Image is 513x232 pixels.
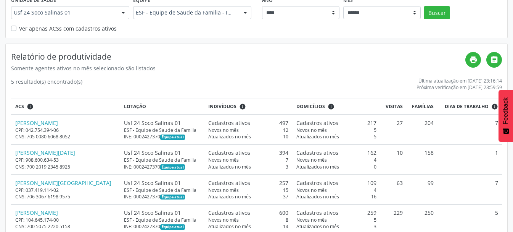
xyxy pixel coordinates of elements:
[124,164,200,170] div: INE: 0002427370
[380,174,407,204] td: 63
[208,179,250,187] span: Cadastros ativos
[208,217,288,223] div: 8
[15,157,116,163] div: CPF: 908.600.634-53
[296,223,376,230] div: 3
[438,174,502,204] td: 7
[296,209,338,217] span: Cadastros ativos
[296,119,338,127] span: Cadastros ativos
[120,99,204,115] th: Lotação
[15,164,116,170] div: CNS: 700 2019 2345 8925
[124,119,200,127] div: Usf 24 Soco Salinas 01
[136,9,236,16] span: ESF - Equipe de Saude da Familia - INE: 0002427370
[296,127,376,133] div: 5
[296,133,376,140] div: 5
[208,157,288,163] div: 7
[208,133,251,140] span: Atualizados no mês
[407,115,438,144] td: 204
[208,149,288,157] div: 394
[208,164,288,170] div: 3
[208,209,250,217] span: Cadastros ativos
[296,179,338,187] span: Cadastros ativos
[438,144,502,174] td: 1
[296,157,376,163] div: 4
[11,78,82,91] div: 5 resultado(s) encontrado(s)
[15,133,116,140] div: CNS: 705 0080 6068 8052
[124,187,200,193] div: ESF - Equipe de Saude da Familia
[380,115,407,144] td: 27
[11,64,465,72] div: Somente agentes ativos no mês selecionado são listados
[15,149,75,156] a: [PERSON_NAME][DATE]
[160,135,185,140] span: Esta é a equipe atual deste Agente
[296,149,376,157] div: 162
[296,164,376,170] div: 0
[124,127,200,133] div: ESF - Equipe de Saude da Familia
[15,217,116,223] div: CPF: 104.645.174-00
[296,187,327,193] span: Novos no mês
[208,157,239,163] span: Novos no mês
[15,209,58,216] a: [PERSON_NAME]
[208,223,251,230] span: Atualizados no mês
[208,217,239,223] span: Novos no mês
[15,187,116,193] div: CPF: 037.419.114-02
[15,119,58,127] a: [PERSON_NAME]
[502,97,509,124] span: Feedback
[208,119,288,127] div: 497
[124,157,200,163] div: ESF - Equipe de Saude da Familia
[208,209,288,217] div: 600
[208,127,288,133] div: 12
[296,223,339,230] span: Atualizados no mês
[296,133,339,140] span: Atualizados no mês
[15,127,116,133] div: CPF: 042.754.394-06
[407,174,438,204] td: 99
[208,119,250,127] span: Cadastros ativos
[124,149,200,157] div: Usf 24 Soco Salinas 01
[407,144,438,174] td: 158
[296,149,338,157] span: Cadastros ativos
[469,55,478,64] i: print
[124,133,200,140] div: INE: 0002427370
[208,103,236,110] span: Indivíduos
[417,84,502,91] div: Próxima verificação em [DATE] 23:59:59
[296,217,376,223] div: 5
[124,217,200,223] div: ESF - Equipe de Saude da Familia
[407,99,438,115] th: Famílias
[296,193,376,200] div: 16
[208,133,288,140] div: 10
[124,179,200,187] div: Usf 24 Soco Salinas 01
[296,127,327,133] span: Novos no mês
[491,103,498,110] i: Dias em que o(a) ACS fez pelo menos uma visita, ou ficha de cadastro individual ou cadastro domic...
[424,6,450,19] button: Buscar
[296,164,339,170] span: Atualizados no mês
[417,78,502,84] div: Última atualização em [DATE] 23:16:14
[208,193,288,200] div: 37
[465,52,481,68] a: print
[208,164,251,170] span: Atualizados no mês
[160,224,185,230] span: Esta é a equipe atual deste Agente
[296,157,327,163] span: Novos no mês
[438,115,502,144] td: 7
[124,209,200,217] div: Usf 24 Soco Salinas 01
[499,90,513,142] button: Feedback - Mostrar pesquisa
[124,223,200,230] div: INE: 0002427370
[296,209,376,217] div: 259
[208,127,239,133] span: Novos no mês
[27,103,34,110] i: ACSs que estiveram vinculados a uma UBS neste período, mesmo sem produtividade.
[296,119,376,127] div: 217
[296,193,339,200] span: Atualizados no mês
[208,187,288,193] div: 15
[15,223,116,230] div: CNS: 700 5075 2220 5158
[15,179,111,187] a: [PERSON_NAME][GEOGRAPHIC_DATA]
[15,193,116,200] div: CNS: 706 3067 6198 9575
[160,195,185,200] span: Esta é a equipe atual deste Agente
[380,144,407,174] td: 10
[445,103,489,110] span: Dias de trabalho
[296,187,376,193] div: 4
[124,193,200,200] div: INE: 0002427370
[296,103,325,110] span: Domicílios
[208,193,251,200] span: Atualizados no mês
[19,24,117,32] label: Ver apenas ACSs com cadastros ativos
[380,99,407,115] th: Visitas
[208,179,288,187] div: 257
[160,164,185,170] span: Esta é a equipe atual deste Agente
[486,52,502,68] a: 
